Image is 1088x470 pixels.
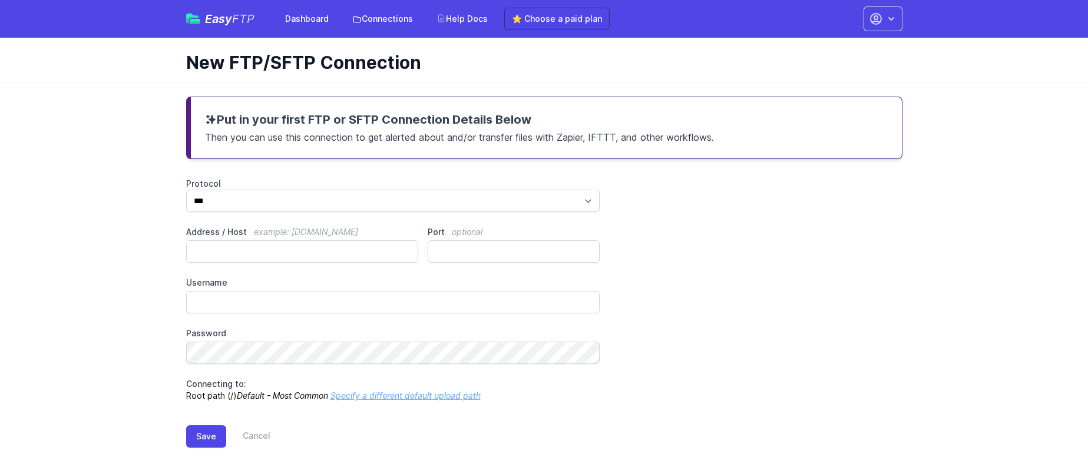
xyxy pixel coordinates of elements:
[186,277,600,289] label: Username
[428,226,600,238] label: Port
[186,425,226,448] button: Save
[254,227,358,237] span: example: [DOMAIN_NAME]
[186,379,246,389] span: Connecting to:
[186,52,893,73] h1: New FTP/SFTP Connection
[330,390,481,401] a: Specify a different default upload path
[237,390,328,401] i: Default - Most Common
[452,227,482,237] span: optional
[186,226,419,238] label: Address / Host
[226,425,270,448] a: Cancel
[186,378,600,402] p: Root path (/)
[205,13,254,25] span: Easy
[186,327,600,339] label: Password
[205,128,888,144] p: Then you can use this connection to get alerted about and/or transfer files with Zapier, IFTTT, a...
[186,13,254,25] a: EasyFTP
[186,14,200,24] img: easyftp_logo.png
[186,178,600,190] label: Protocol
[278,8,336,29] a: Dashboard
[345,8,420,29] a: Connections
[504,8,610,30] a: ⭐ Choose a paid plan
[205,111,888,128] h3: Put in your first FTP or SFTP Connection Details Below
[429,8,495,29] a: Help Docs
[232,12,254,26] span: FTP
